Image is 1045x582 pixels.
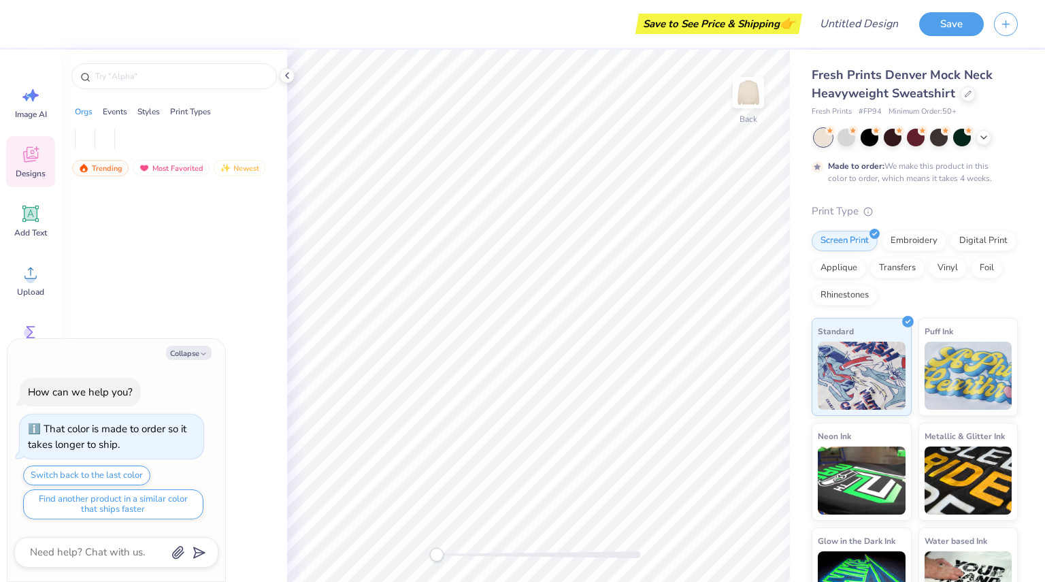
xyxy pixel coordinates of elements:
[859,106,882,118] span: # FP94
[925,342,1012,410] img: Puff Ink
[23,489,203,519] button: Find another product in a similar color that ships faster
[818,324,854,338] span: Standard
[812,285,878,306] div: Rhinestones
[929,258,967,278] div: Vinyl
[828,161,884,172] strong: Made to order:
[75,106,93,118] div: Orgs
[166,346,212,360] button: Collapse
[818,342,906,410] img: Standard
[812,204,1018,219] div: Print Type
[971,258,1003,278] div: Foil
[735,79,762,106] img: Back
[812,67,993,101] span: Fresh Prints Denver Mock Neck Heavyweight Sweatshirt
[94,69,268,83] input: Try "Alpha"
[137,106,160,118] div: Styles
[139,163,150,173] img: most_fav.gif
[78,163,89,173] img: trending.gif
[818,429,851,443] span: Neon Ink
[925,534,987,548] span: Water based Ink
[14,227,47,238] span: Add Text
[818,534,895,548] span: Glow in the Dark Ink
[220,163,231,173] img: newest.gif
[950,231,1016,251] div: Digital Print
[23,466,150,485] button: Switch back to the last color
[103,106,127,118] div: Events
[28,422,186,451] div: That color is made to order so it takes longer to ship.
[925,429,1005,443] span: Metallic & Glitter Ink
[639,14,799,34] div: Save to See Price & Shipping
[870,258,925,278] div: Transfers
[72,160,129,176] div: Trending
[170,106,211,118] div: Print Types
[889,106,957,118] span: Minimum Order: 50 +
[430,548,444,562] div: Accessibility label
[17,287,44,297] span: Upload
[780,15,795,31] span: 👉
[16,168,46,179] span: Designs
[812,258,866,278] div: Applique
[15,109,47,120] span: Image AI
[882,231,946,251] div: Embroidery
[214,160,265,176] div: Newest
[919,12,984,36] button: Save
[133,160,210,176] div: Most Favorited
[828,160,995,184] div: We make this product in this color to order, which means it takes 4 weeks.
[28,385,133,399] div: How can we help you?
[925,324,953,338] span: Puff Ink
[812,106,852,118] span: Fresh Prints
[809,10,909,37] input: Untitled Design
[812,231,878,251] div: Screen Print
[925,447,1012,515] img: Metallic & Glitter Ink
[740,113,757,125] div: Back
[818,447,906,515] img: Neon Ink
